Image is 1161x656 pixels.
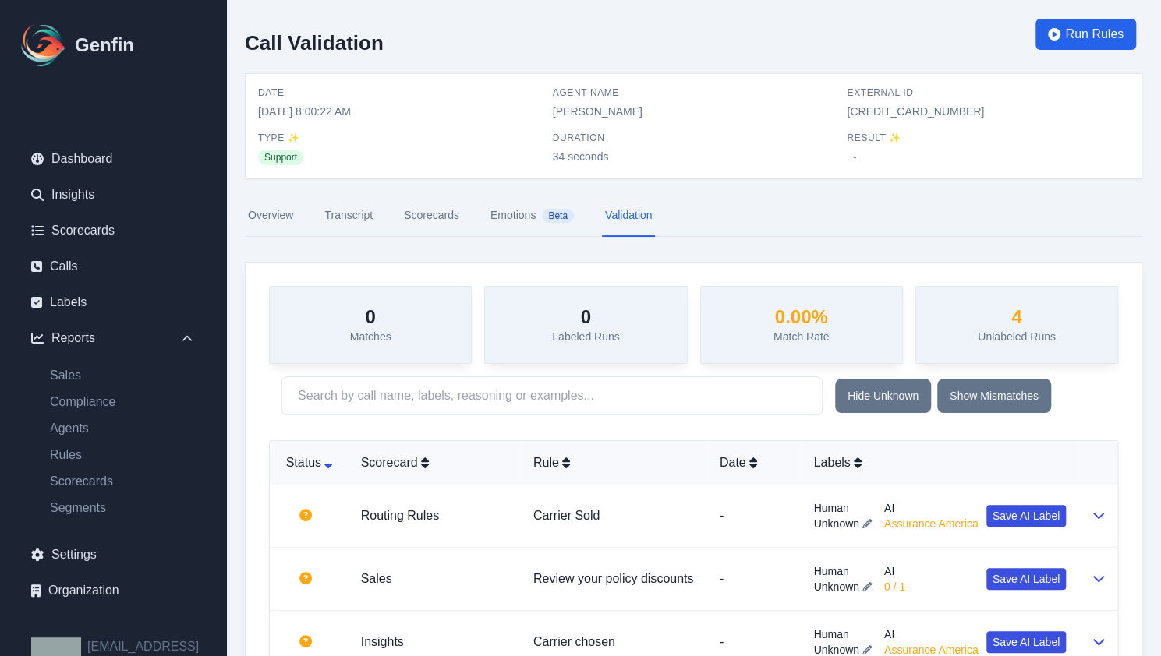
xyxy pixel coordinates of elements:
[361,453,508,472] div: Scorecard
[37,446,207,464] a: Rules
[1035,19,1136,50] button: Run Rules
[986,568,1066,590] button: Save AI Label
[361,635,404,648] a: Insights
[813,579,858,594] span: Unknown
[37,393,207,411] a: Compliance
[847,86,1129,99] span: External ID
[552,329,619,344] p: Labeled Runs
[813,516,858,531] span: Unknown
[884,563,905,579] span: AI
[773,305,830,329] h3: 0.00 %
[533,572,693,585] a: Review your policy discounts
[258,132,540,144] span: Type ✨
[813,626,871,642] span: Human
[533,453,695,472] div: Rule
[258,86,540,99] span: Date
[1065,25,1124,44] span: Run Rules
[884,516,979,531] span: Assurance America
[720,453,789,472] div: Date
[720,506,789,525] p: -
[321,195,376,237] a: Transcript
[19,215,207,246] a: Scorecards
[487,195,577,237] a: EmotionsBeta
[258,104,540,119] span: [DATE] 8:00:22 AM
[835,379,931,413] button: Hide Unknown
[245,195,296,237] a: Overview
[813,563,871,579] span: Human
[553,149,835,164] span: 34 seconds
[19,539,207,570] a: Settings
[978,329,1056,344] p: Unlabeled Runs
[773,329,830,344] p: Match Rate
[884,579,905,594] span: 0 / 1
[37,472,207,491] a: Scorecards
[19,143,207,175] a: Dashboard
[19,179,207,210] a: Insights
[533,635,615,648] a: Carrier chosen
[245,195,1142,237] nav: Tabs
[937,379,1051,413] button: Show Mismatches
[281,376,823,415] input: Search by call name, labels, reasoning or examples...
[884,500,979,516] span: AI
[847,104,1129,119] span: [CREDIT_CARD_NUMBER]
[350,305,391,329] h3: 0
[993,634,1060,650] span: Save AI Label
[986,631,1066,653] button: Save AI Label
[553,86,835,99] span: Agent Name
[258,150,303,165] span: Support
[978,305,1056,329] h3: 4
[993,508,1060,524] span: Save AI Label
[19,20,69,70] img: Logo
[19,323,207,354] div: Reports
[37,419,207,438] a: Agents
[813,453,1066,472] div: Labels
[553,104,835,119] span: [PERSON_NAME]
[813,500,871,516] span: Human
[884,626,979,642] span: AI
[75,33,134,58] h1: Genfin
[847,150,862,165] span: -
[37,366,207,385] a: Sales
[986,505,1066,527] button: Save AI Label
[602,195,655,237] a: Validation
[720,633,789,651] p: -
[533,509,600,522] a: Carrier Sold
[720,570,789,588] p: -
[361,572,392,585] a: Sales
[553,132,835,144] span: Duration
[361,509,440,522] a: Routing Rules
[350,329,391,344] p: Matches
[542,209,574,223] span: Beta
[19,575,207,606] a: Organization
[993,571,1060,587] span: Save AI Label
[37,499,207,517] a: Segments
[282,453,336,472] div: Status
[552,305,619,329] h3: 0
[19,251,207,282] a: Calls
[19,287,207,318] a: Labels
[847,132,1129,144] span: Result ✨
[401,195,462,237] a: Scorecards
[245,31,384,55] h2: Call Validation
